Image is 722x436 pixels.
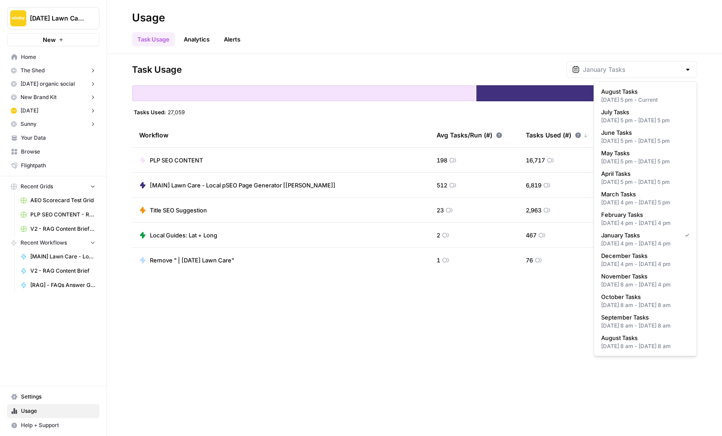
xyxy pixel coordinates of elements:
a: PLP SEO CONTENT - REVISED [17,208,99,222]
input: January Tasks [583,65,681,74]
span: 512 [437,181,447,190]
span: May Tasks [601,149,686,158]
span: [MAIN] Lawn Care - Local pSEO Page Generator [[PERSON_NAME]] [30,253,95,261]
span: Task Usage [132,63,182,76]
span: [DATE] [21,107,38,115]
span: Title SEO Suggestion [150,206,207,215]
a: Browse [7,145,99,159]
a: Analytics [178,32,215,46]
span: July Tasks [601,108,686,116]
div: [DATE] 4 pm - [DATE] 5 pm [601,199,689,207]
span: 1 [437,256,440,265]
button: The Shed [7,64,99,77]
button: Workspace: Sunday Lawn Care [7,7,99,29]
span: Recent Grids [21,183,53,191]
span: September Tasks [601,313,686,322]
button: New [7,33,99,46]
span: 467 [526,231,536,240]
span: Help + Support [21,421,95,429]
div: [DATE] 5 pm - [DATE] 5 pm [601,158,689,166]
span: Settings [21,393,95,401]
span: October Tasks [601,292,686,301]
a: [MAIN] Lawn Care - Local pSEO Page Generator [[PERSON_NAME]] [17,249,99,264]
div: Workflow [139,123,422,147]
span: Browse [21,148,95,156]
div: [DATE] 4 pm - [DATE] 4 pm [601,260,689,268]
button: New Brand Kit [7,91,99,104]
span: PLP SEO CONTENT [150,156,203,165]
span: Your Data [21,134,95,142]
span: 6,819 [526,181,541,190]
span: PLP SEO CONTENT - REVISED [30,211,95,219]
a: PLP SEO CONTENT [139,156,203,165]
a: [MAIN] Lawn Care - Local pSEO Page Generator [[PERSON_NAME]] [139,181,335,190]
span: November Tasks [601,272,686,281]
a: Local Guides: Lat + Long [139,231,217,240]
span: 76 [526,256,533,265]
a: Remove " | [DATE] Lawn Care" [139,256,234,265]
a: AEO Scorecard Test Grid [17,193,99,208]
span: June Tasks [601,128,686,137]
div: Usage [132,11,165,25]
span: The Shed [21,66,45,75]
span: December Tasks [601,251,686,260]
button: Help + Support [7,418,99,432]
img: Sunday Lawn Care Logo [10,10,26,26]
span: [DATE] organic social [21,80,75,88]
span: 2,963 [526,206,541,215]
button: [DATE] [7,104,99,117]
span: [DATE] Lawn Care [30,14,84,23]
a: Home [7,50,99,64]
a: Settings [7,390,99,404]
span: Home [21,53,95,61]
span: New Brand Kit [21,93,57,101]
span: March Tasks [601,190,686,199]
span: Remove " | [DATE] Lawn Care" [150,256,234,265]
span: 198 [437,156,447,165]
span: New [43,35,56,44]
span: August Tasks [601,333,686,342]
img: 57efd3gmlrd74u2a0a4tj88bem0a [11,108,17,114]
a: V2 - RAG Content Brief Grid [17,222,99,236]
span: Tasks Used: [134,108,166,116]
a: Flightpath [7,158,99,173]
a: [RAG] - FAQs Answer Generator [17,278,99,292]
span: V2 - RAG Content Brief [30,267,95,275]
button: [DATE] organic social [7,77,99,91]
span: Sunny [21,120,37,128]
span: Local Guides: Lat + Long [150,231,217,240]
span: Usage [21,407,95,415]
div: [DATE] 8 am - [DATE] 8 am [601,322,689,330]
span: February Tasks [601,210,686,219]
span: [MAIN] Lawn Care - Local pSEO Page Generator [[PERSON_NAME]] [150,181,335,190]
div: [DATE] 8 am - [DATE] 8 am [601,342,689,350]
span: AEO Scorecard Test Grid [30,196,95,204]
span: 27,059 [168,108,185,116]
span: [RAG] - FAQs Answer Generator [30,281,95,289]
div: [DATE] 4 pm - [DATE] 4 pm [601,219,689,227]
div: [DATE] 8 am - [DATE] 4 pm [601,281,689,289]
span: 2 [437,231,440,240]
a: Usage [7,404,99,418]
a: Your Data [7,131,99,145]
a: Title SEO Suggestion [139,206,207,215]
span: 23 [437,206,444,215]
span: April Tasks [601,169,686,178]
div: [DATE] 8 am - [DATE] 8 am [601,301,689,309]
div: Avg Tasks/Run (#) [437,123,502,147]
span: Flightpath [21,162,95,170]
span: V2 - RAG Content Brief Grid [30,225,95,233]
span: January Tasks [601,231,678,240]
div: [DATE] 5 pm - [DATE] 5 pm [601,137,689,145]
span: Recent Workflows [21,239,67,247]
button: Sunny [7,117,99,131]
button: Recent Grids [7,180,99,193]
div: Tasks Used (#) [526,123,588,147]
div: [DATE] 5 pm - [DATE] 5 pm [601,116,689,125]
div: [DATE] 5 pm - Current [601,96,689,104]
button: Recent Workflows [7,236,99,249]
div: [DATE] 4 pm - [DATE] 4 pm [601,240,689,248]
a: Alerts [219,32,246,46]
a: V2 - RAG Content Brief [17,264,99,278]
a: Task Usage [132,32,175,46]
